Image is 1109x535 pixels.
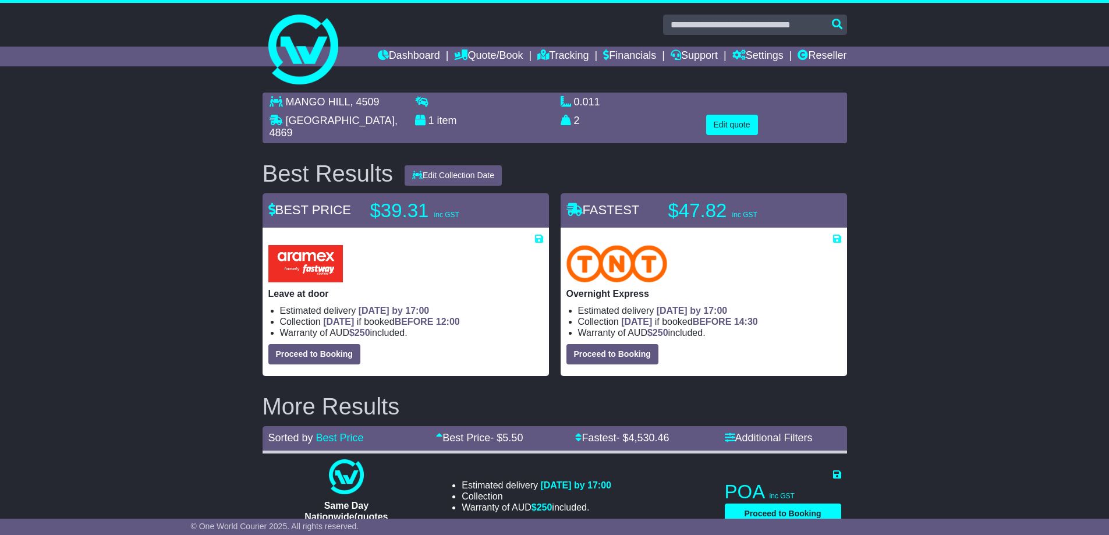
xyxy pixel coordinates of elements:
div: Best Results [257,161,399,186]
span: [DATE] by 17:00 [657,306,728,316]
span: if booked [323,317,459,327]
span: 250 [653,328,668,338]
img: TNT Domestic: Overnight Express [566,245,668,282]
img: Aramex: Leave at door [268,245,343,282]
p: $39.31 [370,199,516,222]
p: POA [725,480,841,504]
span: Same Day Nationwide(quotes take 0.5-1 hour) [304,501,388,533]
span: 14:30 [734,317,758,327]
p: Leave at door [268,288,543,299]
li: Warranty of AUD included. [280,327,543,338]
li: Collection [280,316,543,327]
a: Additional Filters [725,432,813,444]
p: $47.82 [668,199,814,222]
span: inc GST [732,211,757,219]
li: Estimated delivery [280,305,543,316]
li: Estimated delivery [462,480,611,491]
a: Best Price- $5.50 [436,432,523,444]
span: 0.011 [574,96,600,108]
span: , 4869 [270,115,398,139]
span: $ [647,328,668,338]
span: 12:00 [436,317,460,327]
button: Edit Collection Date [405,165,502,186]
span: inc GST [434,211,459,219]
span: 5.50 [502,432,523,444]
span: MANGO HILL [286,96,350,108]
span: [DATE] by 17:00 [540,480,611,490]
span: if booked [621,317,757,327]
span: [DATE] [621,317,652,327]
a: Quote/Book [454,47,523,66]
span: - $ [490,432,523,444]
span: 250 [537,502,552,512]
span: [DATE] by 17:00 [359,306,430,316]
a: Dashboard [378,47,440,66]
a: Financials [603,47,656,66]
span: inc GST [770,492,795,500]
button: Proceed to Booking [268,344,360,364]
span: [DATE] [323,317,354,327]
li: Estimated delivery [578,305,841,316]
span: 250 [355,328,370,338]
li: Collection [462,491,611,502]
span: © One World Courier 2025. All rights reserved. [191,522,359,531]
button: Proceed to Booking [566,344,658,364]
h2: More Results [263,394,847,419]
span: FASTEST [566,203,640,217]
span: BEST PRICE [268,203,351,217]
p: Overnight Express [566,288,841,299]
span: BEFORE [693,317,732,327]
span: 2 [574,115,580,126]
span: BEFORE [395,317,434,327]
a: Support [671,47,718,66]
img: One World Courier: Same Day Nationwide(quotes take 0.5-1 hour) [329,459,364,494]
span: item [437,115,457,126]
a: Best Price [316,432,364,444]
span: Sorted by [268,432,313,444]
a: Fastest- $4,530.46 [575,432,669,444]
span: $ [349,328,370,338]
span: $ [532,502,552,512]
span: 4,530.46 [628,432,669,444]
a: Settings [732,47,784,66]
li: Warranty of AUD included. [462,502,611,513]
li: Collection [578,316,841,327]
button: Proceed to Booking [725,504,841,524]
span: , 4509 [350,96,380,108]
button: Edit quote [706,115,758,135]
li: Warranty of AUD included. [578,327,841,338]
span: [GEOGRAPHIC_DATA] [286,115,395,126]
span: 1 [428,115,434,126]
a: Tracking [537,47,589,66]
span: - $ [616,432,669,444]
a: Reseller [798,47,846,66]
